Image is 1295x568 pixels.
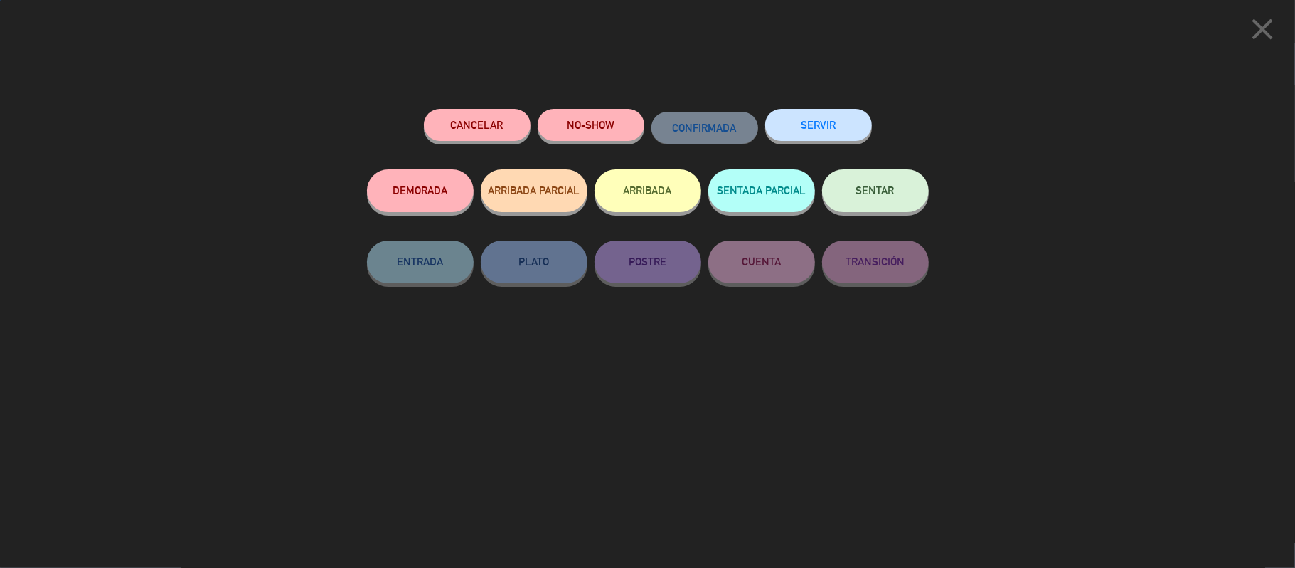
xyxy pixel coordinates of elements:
[367,169,474,212] button: DEMORADA
[708,169,815,212] button: SENTADA PARCIAL
[424,109,531,141] button: Cancelar
[367,241,474,283] button: ENTRADA
[488,184,580,196] span: ARRIBADA PARCIAL
[673,122,737,134] span: CONFIRMADA
[651,112,758,144] button: CONFIRMADA
[1240,11,1284,53] button: close
[595,241,701,283] button: POSTRE
[481,169,587,212] button: ARRIBADA PARCIAL
[708,241,815,283] button: CUENTA
[538,109,644,141] button: NO-SHOW
[1245,11,1280,47] i: close
[822,169,929,212] button: SENTAR
[595,169,701,212] button: ARRIBADA
[481,241,587,283] button: PLATO
[822,241,929,283] button: TRANSICIÓN
[765,109,872,141] button: SERVIR
[856,184,895,196] span: SENTAR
